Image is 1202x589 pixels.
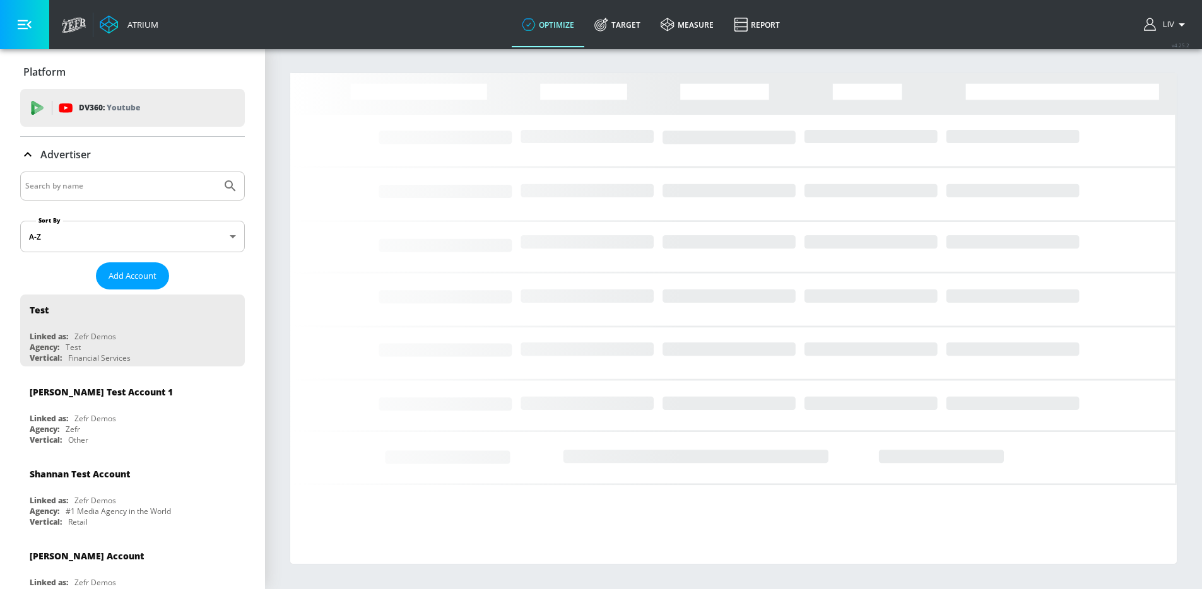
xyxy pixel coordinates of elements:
div: Shannan Test AccountLinked as:Zefr DemosAgency:#1 Media Agency in the WorldVertical:Retail [20,458,245,530]
div: Shannan Test Account [30,468,130,480]
div: Zefr Demos [74,413,116,424]
div: Other [68,434,88,445]
a: measure [651,2,724,47]
div: Zefr Demos [74,577,116,588]
div: Vertical: [30,516,62,527]
div: A-Z [20,221,245,252]
div: Agency: [30,424,59,434]
div: Linked as: [30,577,68,588]
div: [PERSON_NAME] Test Account 1Linked as:Zefr DemosAgency:ZefrVertical:Other [20,376,245,448]
a: Atrium [100,15,158,34]
a: Report [724,2,790,47]
div: Zefr [66,424,80,434]
div: Test [66,342,81,353]
p: Platform [23,65,66,79]
a: optimize [512,2,584,47]
span: Add Account [109,269,156,283]
div: Zefr Demos [74,331,116,342]
div: DV360: Youtube [20,89,245,127]
div: TestLinked as:Zefr DemosAgency:TestVertical:Financial Services [20,294,245,366]
button: Liv [1144,17,1189,32]
input: Search by name [25,178,216,194]
div: Vertical: [30,353,62,363]
div: Platform [20,54,245,90]
div: Financial Services [68,353,131,363]
div: Agency: [30,342,59,353]
button: Add Account [96,262,169,289]
a: Target [584,2,651,47]
div: Test [30,304,49,316]
div: Advertiser [20,137,245,172]
label: Sort By [36,216,63,225]
div: Linked as: [30,413,68,424]
div: [PERSON_NAME] Account [30,550,144,562]
span: login as: liv.ho@zefr.com [1158,20,1174,29]
div: Linked as: [30,495,68,506]
div: [PERSON_NAME] Test Account 1 [30,386,173,398]
span: v 4.25.2 [1172,42,1189,49]
p: DV360: [79,101,140,115]
div: Zefr Demos [74,495,116,506]
p: Advertiser [40,148,91,161]
p: Youtube [107,101,140,114]
div: Atrium [122,19,158,30]
div: Vertical: [30,434,62,445]
div: Agency: [30,506,59,516]
div: Linked as: [30,331,68,342]
div: #1 Media Agency in the World [66,506,171,516]
div: Retail [68,516,88,527]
